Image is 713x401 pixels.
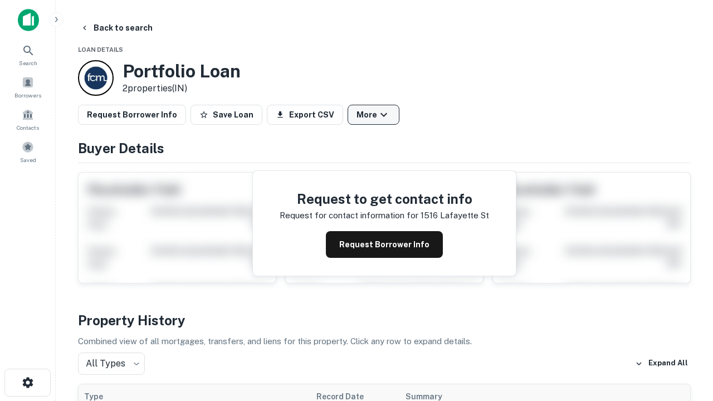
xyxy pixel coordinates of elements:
button: Request Borrower Info [78,105,186,125]
p: 2 properties (IN) [123,82,241,95]
button: Export CSV [267,105,343,125]
a: Saved [3,136,52,167]
iframe: Chat Widget [657,312,713,365]
h4: Property History [78,310,691,330]
button: Expand All [632,355,691,372]
a: Borrowers [3,72,52,102]
span: Saved [20,155,36,164]
p: 1516 lafayette st [421,209,489,222]
span: Contacts [17,123,39,132]
h4: Buyer Details [78,138,691,158]
button: Request Borrower Info [326,231,443,258]
button: Save Loan [191,105,262,125]
span: Borrowers [14,91,41,100]
a: Contacts [3,104,52,134]
h4: Request to get contact info [280,189,489,209]
a: Search [3,40,52,70]
p: Combined view of all mortgages, transfers, and liens for this property. Click any row to expand d... [78,335,691,348]
span: Loan Details [78,46,123,53]
p: Request for contact information for [280,209,418,222]
h3: Portfolio Loan [123,61,241,82]
div: All Types [78,353,145,375]
span: Search [19,58,37,67]
button: More [348,105,399,125]
img: capitalize-icon.png [18,9,39,31]
button: Back to search [76,18,157,38]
